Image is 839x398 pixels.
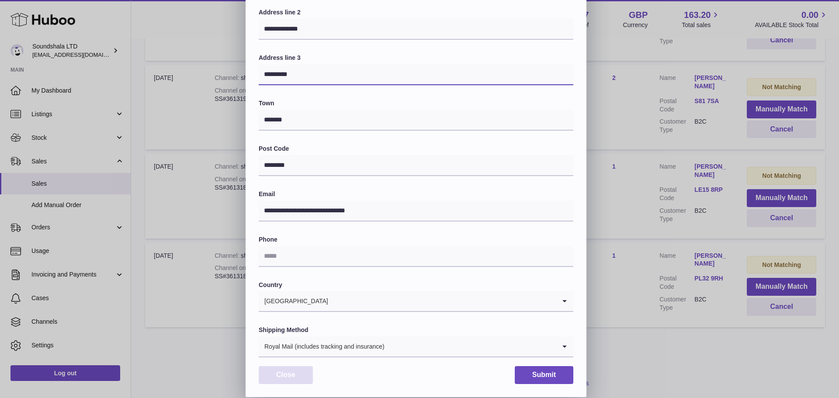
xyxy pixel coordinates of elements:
[329,291,556,311] input: Search for option
[259,54,573,62] label: Address line 3
[385,336,556,356] input: Search for option
[259,326,573,334] label: Shipping Method
[259,145,573,153] label: Post Code
[259,336,573,357] div: Search for option
[259,336,385,356] span: Royal Mail (includes tracking and insurance)
[259,281,573,289] label: Country
[259,8,573,17] label: Address line 2
[259,366,313,384] button: Close
[259,190,573,198] label: Email
[259,99,573,107] label: Town
[259,291,573,312] div: Search for option
[515,366,573,384] button: Submit
[259,235,573,244] label: Phone
[259,291,329,311] span: [GEOGRAPHIC_DATA]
